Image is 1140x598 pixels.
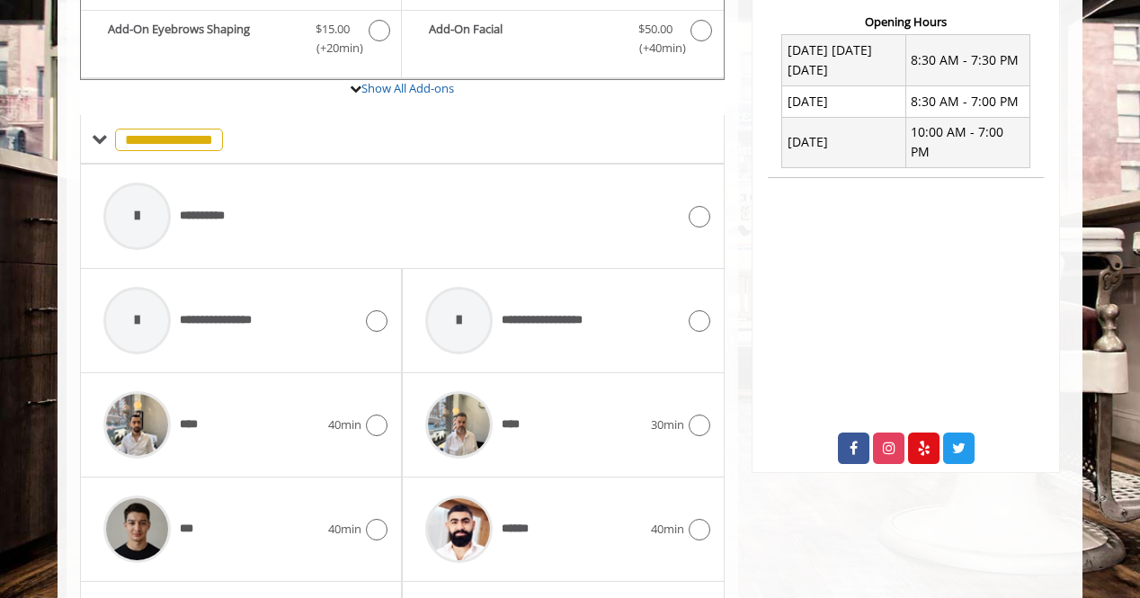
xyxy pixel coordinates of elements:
td: [DATE] [782,117,906,168]
span: 40min [328,520,361,539]
td: 8:30 AM - 7:00 PM [905,86,1029,117]
span: 30min [651,415,684,434]
td: 10:00 AM - 7:00 PM [905,117,1029,168]
label: Add-On Eyebrows Shaping [90,20,392,62]
td: 8:30 AM - 7:30 PM [905,35,1029,86]
td: [DATE] [DATE] [DATE] [782,35,906,86]
b: Add-On Facial [429,20,619,58]
span: (+20min ) [307,39,360,58]
a: Show All Add-ons [361,80,454,96]
span: $15.00 [316,20,350,39]
h3: Opening Hours [768,15,1044,28]
span: 40min [651,520,684,539]
b: Add-On Eyebrows Shaping [108,20,298,58]
span: $50.00 [638,20,672,39]
span: (+40min ) [628,39,681,58]
td: [DATE] [782,86,906,117]
label: Add-On Facial [411,20,714,62]
span: 40min [328,415,361,434]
